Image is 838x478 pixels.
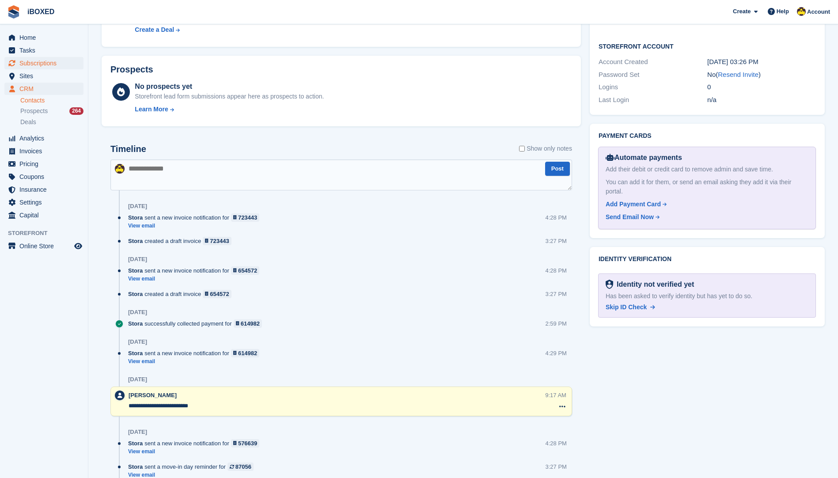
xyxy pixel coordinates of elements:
div: 87056 [235,463,251,471]
a: View email [128,275,264,283]
a: 614982 [231,349,260,357]
a: menu [4,31,83,44]
div: 614982 [241,319,260,328]
img: Identity Verification Ready [606,280,613,289]
div: 654572 [210,290,229,298]
h2: Timeline [110,144,146,154]
h2: Prospects [110,64,153,75]
button: Post [545,162,570,176]
span: Sites [19,70,72,82]
a: Contacts [20,96,83,105]
a: menu [4,196,83,209]
span: Create [733,7,751,16]
div: 4:28 PM [545,266,566,275]
div: Logins [599,82,707,92]
a: menu [4,158,83,170]
div: 576639 [238,439,257,448]
div: 654572 [238,266,257,275]
div: sent a new invoice notification for [128,439,264,448]
div: [DATE] [128,309,147,316]
span: Online Store [19,240,72,252]
a: menu [4,132,83,144]
div: sent a move-in day reminder for [128,463,258,471]
a: 723443 [231,213,260,222]
span: Account [807,8,830,16]
a: Deals [20,118,83,127]
div: Account Created [599,57,707,67]
a: Resend Invite [718,71,758,78]
span: Stora [128,213,143,222]
div: sent a new invoice notification for [128,213,264,222]
span: Settings [19,196,72,209]
div: successfully collected payment for [128,319,266,328]
div: 4:28 PM [545,439,566,448]
div: 4:29 PM [545,349,566,357]
span: Coupons [19,171,72,183]
span: Stora [128,266,143,275]
div: sent a new invoice notification for [128,349,264,357]
div: Add Payment Card [606,200,661,209]
span: Stora [128,237,143,245]
span: [PERSON_NAME] [129,392,177,398]
div: You can add it for them, or send an email asking they add it via their portal. [606,178,808,196]
div: 2:59 PM [545,319,566,328]
div: Create a Deal [135,25,174,34]
div: [DATE] [128,338,147,345]
span: Skip ID Check [606,303,647,311]
div: 3:27 PM [545,463,566,471]
a: 654572 [231,266,260,275]
div: 264 [69,107,83,115]
a: menu [4,70,83,82]
div: created a draft invoice [128,290,236,298]
span: Capital [19,209,72,221]
a: View email [128,358,264,365]
a: 654572 [203,290,231,298]
div: sent a new invoice notification for [128,266,264,275]
div: 723443 [238,213,257,222]
img: Katie Brown [797,7,806,16]
h2: Storefront Account [599,42,816,50]
a: Skip ID Check [606,303,655,312]
div: 3:27 PM [545,290,566,298]
a: Create a Deal [135,25,320,34]
span: Pricing [19,158,72,170]
a: menu [4,44,83,57]
div: 3:27 PM [545,237,566,245]
span: Subscriptions [19,57,72,69]
div: 614982 [238,349,257,357]
span: ( ) [716,71,761,78]
span: Stora [128,349,143,357]
h2: Identity verification [599,256,816,263]
a: iBOXED [24,4,58,19]
a: Add Payment Card [606,200,805,209]
div: 9:17 AM [545,391,566,399]
span: Storefront [8,229,88,238]
a: menu [4,57,83,69]
span: Stora [128,319,143,328]
div: Storefront lead form submissions appear here as prospects to action. [135,92,324,101]
span: Prospects [20,107,48,115]
span: Stora [128,439,143,448]
div: Send Email Now [606,212,654,222]
span: Home [19,31,72,44]
div: 723443 [210,237,229,245]
label: Show only notes [519,144,572,153]
h2: Payment cards [599,133,816,140]
div: [DATE] [128,429,147,436]
a: 87056 [228,463,254,471]
a: 614982 [234,319,262,328]
span: Stora [128,463,143,471]
span: Analytics [19,132,72,144]
a: menu [4,83,83,95]
span: Invoices [19,145,72,157]
div: 4:28 PM [545,213,566,222]
div: No [707,70,816,80]
a: 723443 [203,237,231,245]
span: Tasks [19,44,72,57]
a: menu [4,209,83,221]
a: menu [4,240,83,252]
a: Preview store [73,241,83,251]
input: Show only notes [519,144,525,153]
div: No prospects yet [135,81,324,92]
a: menu [4,183,83,196]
